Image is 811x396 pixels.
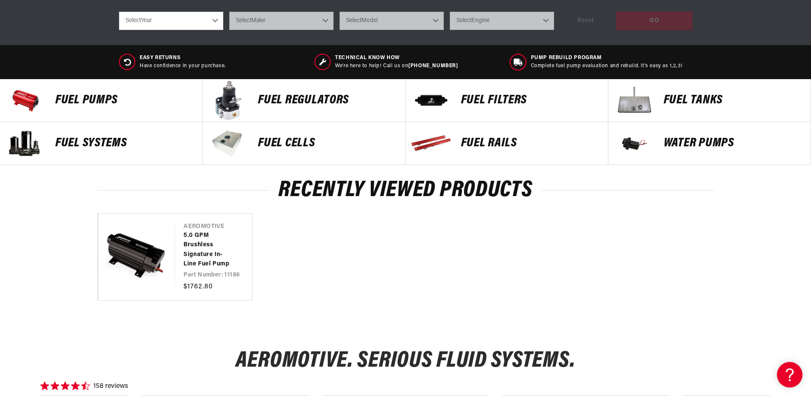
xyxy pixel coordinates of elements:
a: FUEL Rails FUEL Rails [406,122,608,165]
p: Fuel Pumps [55,94,194,107]
p: Water Pumps [664,137,802,150]
ul: Slider [97,213,714,301]
p: Fuel Tanks [664,94,802,107]
p: Fuel Systems [55,137,194,150]
div: 4.4 out of 5 stars [40,382,90,392]
span: Easy Returns [140,54,226,62]
p: Complete fuel pump evaluation and rebuild. It's easy as 1,2,3! [531,63,683,70]
p: FUEL FILTERS [461,94,599,107]
img: Fuel Tanks [613,79,655,122]
a: [PHONE_NUMBER] [408,63,458,68]
h2: AEROMOTIVE. SERIOUS FLUID SYSTEMS. [236,351,575,371]
img: FUEL Cells [207,122,249,165]
span: Technical Know How [335,54,458,62]
p: FUEL REGULATORS [258,94,396,107]
a: FUEL REGULATORS FUEL REGULATORS [203,79,405,122]
p: FUEL Cells [258,137,396,150]
p: We’re here to help! Call us on [335,63,458,70]
p: FUEL Rails [461,137,599,150]
img: Fuel Pumps [4,79,47,122]
h2: Recently Viewed Products [97,180,714,200]
a: FUEL FILTERS FUEL FILTERS [406,79,608,122]
p: Have confidence in your purchase. [140,63,226,70]
a: FUEL Cells FUEL Cells [203,122,405,165]
select: Engine [450,11,554,30]
select: Model [339,11,444,30]
span: Pump Rebuild program [531,54,683,62]
select: Make [229,11,334,30]
a: 5.0 GPM Brushless Signature In-Line Fuel Pump [183,231,235,269]
img: FUEL REGULATORS [207,79,249,122]
img: Fuel Systems [4,122,47,165]
select: Year [119,11,224,30]
img: FUEL FILTERS [410,79,453,122]
span: 158 reviews [93,381,128,392]
a: Fuel Tanks Fuel Tanks [608,79,811,122]
img: FUEL Rails [410,122,453,165]
img: Water Pumps [613,122,655,165]
a: Water Pumps Water Pumps [608,122,811,165]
